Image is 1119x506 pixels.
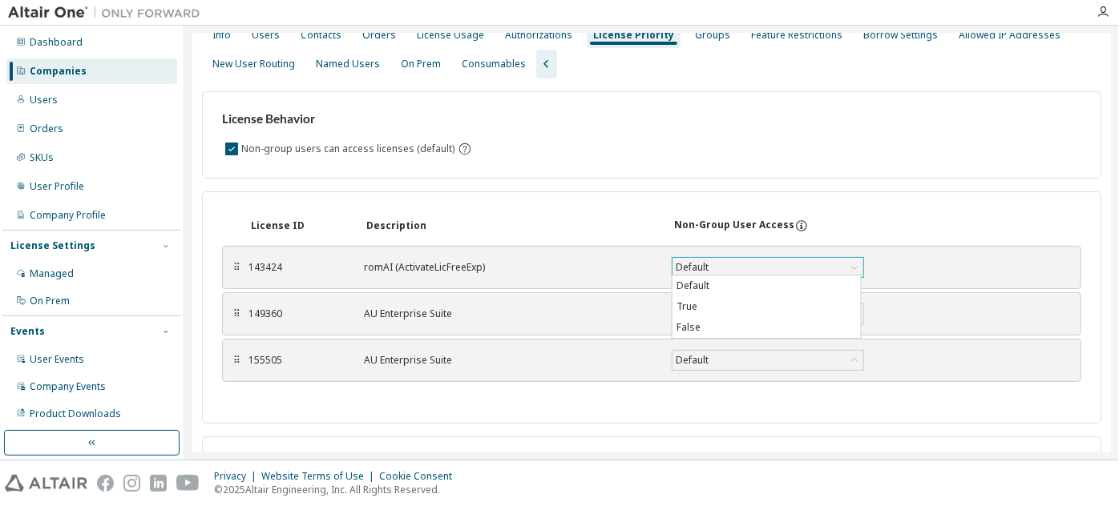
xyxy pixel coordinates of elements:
[462,58,526,70] div: Consumables
[674,219,794,233] div: Non-Group User Access
[505,29,572,42] div: Authorizations
[214,483,462,496] p: © 2025 Altair Engineering, Inc. All Rights Reserved.
[252,29,280,42] div: Users
[97,475,114,492] img: facebook.svg
[30,36,83,49] div: Dashboard
[362,29,396,42] div: Orders
[232,354,242,367] div: ⠿
[261,470,379,483] div: Website Terms of Use
[222,111,470,127] h3: License Behavior
[364,307,652,320] div: AU Enterprise Suite
[248,307,345,320] div: 149360
[364,354,652,367] div: AU Enterprise Suite
[248,261,345,274] div: 143424
[10,239,95,252] div: License Settings
[673,259,711,276] div: Default
[417,29,484,42] div: License Usage
[30,267,74,280] div: Managed
[593,29,674,42] div: License Priority
[751,29,842,42] div: Feature Restrictions
[30,151,54,164] div: SKUs
[8,5,208,21] img: Altair One
[379,470,462,483] div: Cookie Consent
[30,380,106,393] div: Company Events
[673,351,711,369] div: Default
[301,29,341,42] div: Contacts
[30,209,106,222] div: Company Profile
[30,65,87,78] div: Companies
[214,470,261,483] div: Privacy
[401,58,441,70] div: On Prem
[695,29,730,42] div: Groups
[176,475,200,492] img: youtube.svg
[150,475,167,492] img: linkedin.svg
[863,29,938,42] div: Borrow Settings
[959,29,1060,42] div: Allowed IP Addresses
[673,275,861,296] li: Default
[673,258,863,277] div: Default
[30,122,63,135] div: Orders
[364,261,652,274] div: romAI (ActivateLicFreeExp)
[123,475,140,492] img: instagram.svg
[10,325,45,338] div: Events
[241,139,458,159] label: Non-group users can access licenses (default)
[212,29,231,42] div: Info
[673,317,861,338] li: False
[251,219,347,232] div: License ID
[30,94,58,106] div: Users
[366,219,655,232] div: Description
[232,307,242,320] div: ⠿
[30,295,70,307] div: On Prem
[458,142,472,156] svg: By default any user not assigned to any group can access any license. Turn this setting off to di...
[248,354,345,367] div: 155505
[316,58,380,70] div: Named Users
[30,180,84,193] div: User Profile
[212,58,295,70] div: New User Routing
[232,261,242,274] div: ⠿
[30,353,84,366] div: User Events
[673,296,861,317] li: True
[5,475,87,492] img: altair_logo.svg
[30,408,121,420] div: Product Downloads
[673,351,863,370] div: Default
